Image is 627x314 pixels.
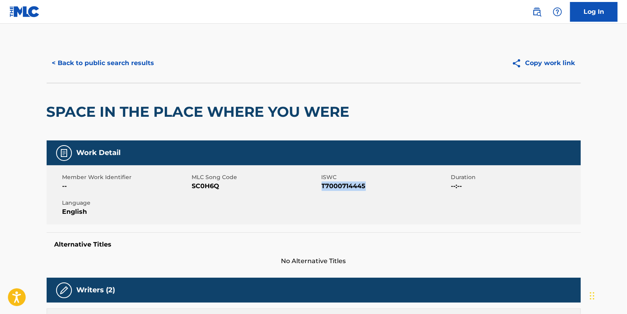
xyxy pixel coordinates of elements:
[62,181,190,191] span: --
[590,284,595,308] div: Drag
[529,4,545,20] a: Public Search
[62,199,190,207] span: Language
[192,181,320,191] span: SC0H6Q
[512,58,525,68] img: Copy work link
[77,286,115,295] h5: Writers (2)
[59,148,69,158] img: Work Detail
[192,173,320,181] span: MLC Song Code
[47,256,581,266] span: No Alternative Titles
[62,207,190,217] span: English
[550,4,565,20] div: Help
[322,181,449,191] span: T7000714445
[451,181,579,191] span: --:--
[47,103,354,121] h2: SPACE IN THE PLACE WHERE YOU WERE
[451,173,579,181] span: Duration
[322,173,449,181] span: ISWC
[587,276,627,314] iframe: Chat Widget
[506,53,581,73] button: Copy work link
[59,286,69,295] img: Writers
[553,7,562,17] img: help
[47,53,160,73] button: < Back to public search results
[77,148,121,157] h5: Work Detail
[62,173,190,181] span: Member Work Identifier
[55,241,573,249] h5: Alternative Titles
[9,6,40,17] img: MLC Logo
[532,7,542,17] img: search
[570,2,618,22] a: Log In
